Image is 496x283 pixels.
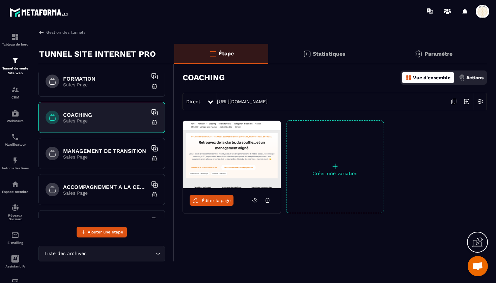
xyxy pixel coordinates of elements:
img: actions.d6e523a2.png [459,75,465,81]
p: + [286,161,384,171]
img: arrow-next.bcc2205e.svg [460,95,473,108]
p: Sales Page [63,154,147,160]
p: Sales Page [63,190,147,196]
img: formation [11,56,19,64]
p: Étape [219,50,234,57]
p: Paramètre [424,51,452,57]
img: trash [151,119,158,126]
p: Webinaire [2,119,29,123]
a: automationsautomationsWebinaire [2,104,29,128]
img: automations [11,157,19,165]
h6: FORMATION [63,76,147,82]
span: Ajouter une étape [88,229,123,235]
a: formationformationCRM [2,81,29,104]
img: setting-gr.5f69749f.svg [415,50,423,58]
a: social-networksocial-networkRéseaux Sociaux [2,199,29,226]
p: Réseaux Sociaux [2,214,29,221]
img: trash [151,155,158,162]
h6: MANAGEMENT DE TRANSITION [63,148,147,154]
a: schedulerschedulerPlanificateur [2,128,29,151]
p: TUNNEL SITE INTERNET PRO [39,47,156,61]
p: Sales Page [63,118,147,123]
p: Statistiques [313,51,346,57]
a: Assistant IA [2,250,29,273]
p: Automatisations [2,166,29,170]
div: Ouvrir le chat [468,256,488,276]
img: formation [11,33,19,41]
img: arrow [38,29,45,35]
a: formationformationTableau de bord [2,28,29,51]
img: dashboard-orange.40269519.svg [406,75,412,81]
p: Sales Page [63,82,147,87]
h6: ACCOMPAGNEMENT A LA CERTIFICATION HAS [63,184,147,190]
img: bars-o.4a397970.svg [209,50,217,58]
p: Assistant IA [2,264,29,268]
h6: COACHING [63,112,147,118]
a: [URL][DOMAIN_NAME] [217,99,268,104]
img: social-network [11,204,19,212]
img: email [11,231,19,239]
img: logo [9,6,70,19]
a: Éditer la page [190,195,233,206]
div: Search for option [38,246,165,261]
span: Éditer la page [202,198,231,203]
img: scheduler [11,133,19,141]
p: Créer une variation [286,171,384,176]
img: setting-w.858f3a88.svg [474,95,487,108]
input: Search for option [88,250,154,257]
span: Liste des archives [43,250,88,257]
p: Vue d'ensemble [413,75,450,80]
a: automationsautomationsEspace membre [2,175,29,199]
p: Espace membre [2,190,29,194]
img: stats.20deebd0.svg [303,50,311,58]
p: Planificateur [2,143,29,146]
img: image [183,121,281,188]
img: automations [11,109,19,117]
img: automations [11,180,19,188]
p: Actions [466,75,484,80]
img: trash [151,83,158,90]
a: emailemailE-mailing [2,226,29,250]
a: automationsautomationsAutomatisations [2,151,29,175]
img: formation [11,86,19,94]
h3: COACHING [183,73,225,82]
span: Direct [186,99,200,104]
p: Tableau de bord [2,43,29,46]
button: Ajouter une étape [77,227,127,237]
img: trash [151,191,158,198]
a: Gestion des tunnels [38,29,85,35]
a: formationformationTunnel de vente Site web [2,51,29,81]
p: E-mailing [2,241,29,245]
p: CRM [2,95,29,99]
p: Tunnel de vente Site web [2,66,29,76]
